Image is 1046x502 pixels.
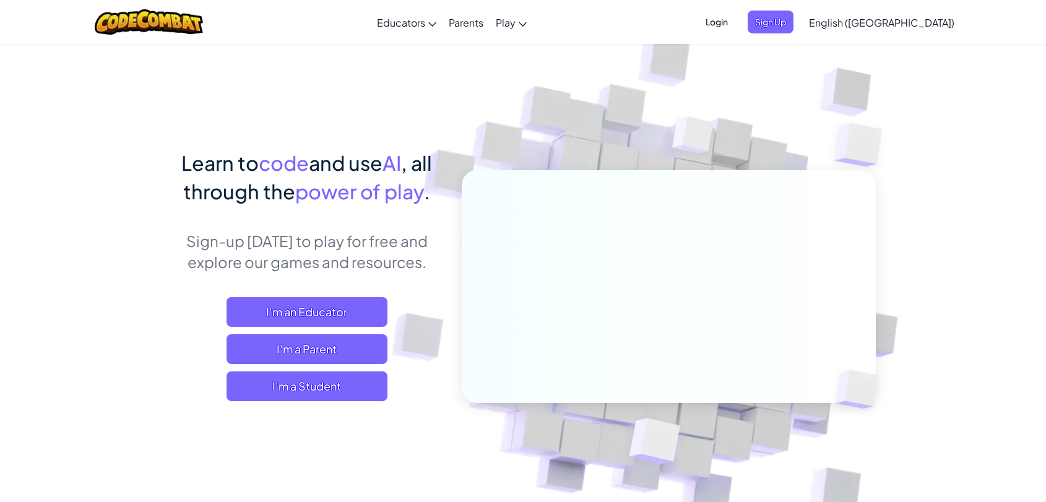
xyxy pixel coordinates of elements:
[815,344,908,435] img: Overlap cubes
[170,230,443,272] p: Sign-up [DATE] to play for free and explore our games and resources.
[748,11,793,33] button: Sign Up
[377,16,425,29] span: Educators
[259,150,309,175] span: code
[698,11,735,33] button: Login
[295,179,424,204] span: power of play
[424,179,430,204] span: .
[309,150,383,175] span: and use
[443,6,490,39] a: Parents
[95,9,203,35] img: CodeCombat logo
[803,6,961,39] a: English ([GEOGRAPHIC_DATA])
[649,92,738,184] img: Overlap cubes
[809,16,954,29] span: English ([GEOGRAPHIC_DATA])
[227,371,387,401] button: I'm a Student
[181,150,259,175] span: Learn to
[810,93,917,197] img: Overlap cubes
[227,297,387,327] a: I'm an Educator
[599,392,710,495] img: Overlap cubes
[490,6,533,39] a: Play
[383,150,401,175] span: AI
[227,334,387,364] a: I'm a Parent
[371,6,443,39] a: Educators
[496,16,516,29] span: Play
